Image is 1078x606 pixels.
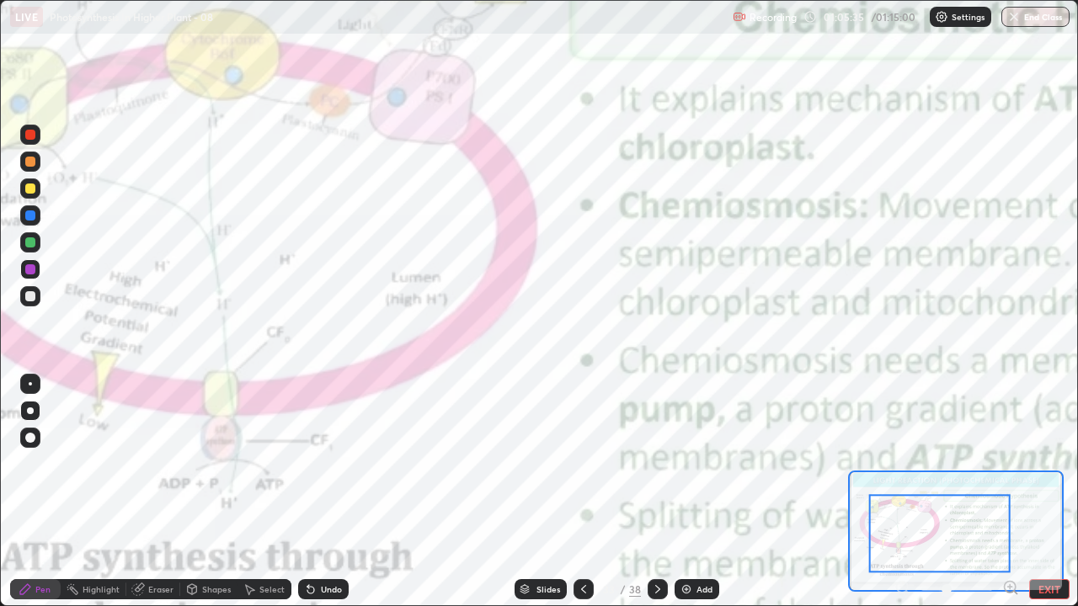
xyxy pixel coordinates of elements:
[600,584,617,594] div: 33
[536,585,560,593] div: Slides
[83,585,120,593] div: Highlight
[750,11,797,24] p: Recording
[621,584,626,594] div: /
[1029,579,1070,599] button: EXIT
[680,582,693,596] img: add-slide-button
[148,585,173,593] div: Eraser
[259,585,285,593] div: Select
[202,585,231,593] div: Shapes
[696,585,712,593] div: Add
[1001,7,1070,27] button: End Class
[35,585,51,593] div: Pen
[952,13,985,21] p: Settings
[321,585,342,593] div: Undo
[629,582,641,597] div: 38
[733,10,746,24] img: recording.375f2c34.svg
[1007,10,1021,24] img: end-class-cross
[50,10,213,24] p: Photosynthesis In Higher Plant - 08
[935,10,948,24] img: class-settings-icons
[15,10,38,24] p: LIVE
